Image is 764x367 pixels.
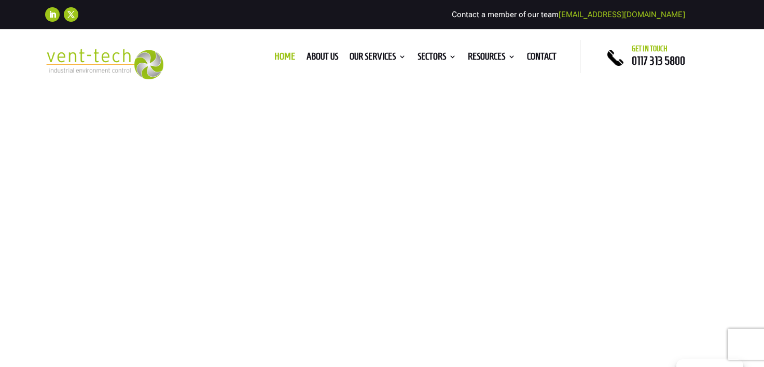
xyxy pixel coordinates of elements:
a: Follow on LinkedIn [45,7,60,22]
a: Our Services [350,53,406,64]
a: Sectors [418,53,456,64]
span: Get in touch [632,45,668,53]
a: About us [307,53,338,64]
img: 2023-09-27T08_35_16.549ZVENT-TECH---Clear-background [45,49,164,79]
a: Home [274,53,295,64]
span: Contact a member of our team [452,10,685,19]
a: 0117 313 5800 [632,54,685,67]
a: Follow on X [64,7,78,22]
a: Contact [527,53,557,64]
a: [EMAIL_ADDRESS][DOMAIN_NAME] [559,10,685,19]
a: Resources [468,53,516,64]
